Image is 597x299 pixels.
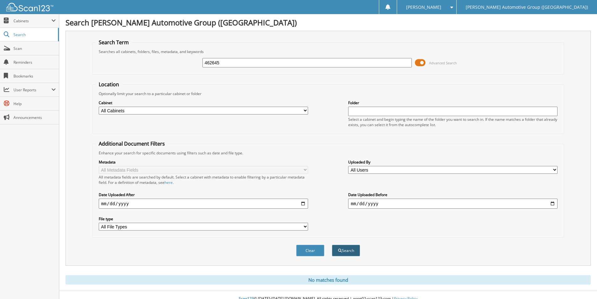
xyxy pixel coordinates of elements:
[13,101,56,106] span: Help
[65,17,591,28] h1: Search [PERSON_NAME] Automotive Group ([GEOGRAPHIC_DATA])
[348,159,558,165] label: Uploaded By
[406,5,441,9] span: [PERSON_NAME]
[99,100,308,105] label: Cabinet
[13,32,55,37] span: Search
[99,159,308,165] label: Metadata
[566,269,597,299] iframe: Chat Widget
[13,18,51,24] span: Cabinets
[96,49,561,54] div: Searches all cabinets, folders, files, metadata, and keywords
[13,87,51,93] span: User Reports
[13,115,56,120] span: Announcements
[348,100,558,105] label: Folder
[165,180,173,185] a: here
[96,91,561,96] div: Optionally limit your search to a particular cabinet or folder
[96,81,122,88] legend: Location
[96,39,132,46] legend: Search Term
[99,199,308,209] input: start
[348,117,558,127] div: Select a cabinet and begin typing the name of the folder you want to search in. If the name match...
[348,192,558,197] label: Date Uploaded Before
[96,140,168,147] legend: Additional Document Filters
[65,275,591,285] div: No matches found
[99,174,308,185] div: All metadata fields are searched by default. Select a cabinet with metadata to enable filtering b...
[13,46,56,51] span: Scan
[348,199,558,209] input: end
[13,73,56,79] span: Bookmarks
[13,60,56,65] span: Reminders
[296,245,324,256] button: Clear
[332,245,360,256] button: Search
[99,192,308,197] label: Date Uploaded After
[429,61,457,65] span: Advanced Search
[6,3,53,11] img: scan123-logo-white.svg
[99,216,308,222] label: File type
[466,5,588,9] span: [PERSON_NAME] Automotive Group ([GEOGRAPHIC_DATA])
[96,150,561,156] div: Enhance your search for specific documents using filters such as date and file type.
